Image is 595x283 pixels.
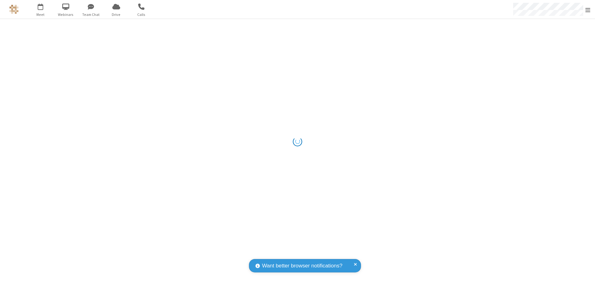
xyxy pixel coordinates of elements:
[54,12,77,17] span: Webinars
[29,12,52,17] span: Meet
[9,5,19,14] img: QA Selenium DO NOT DELETE OR CHANGE
[79,12,103,17] span: Team Chat
[262,262,342,270] span: Want better browser notifications?
[105,12,128,17] span: Drive
[130,12,153,17] span: Calls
